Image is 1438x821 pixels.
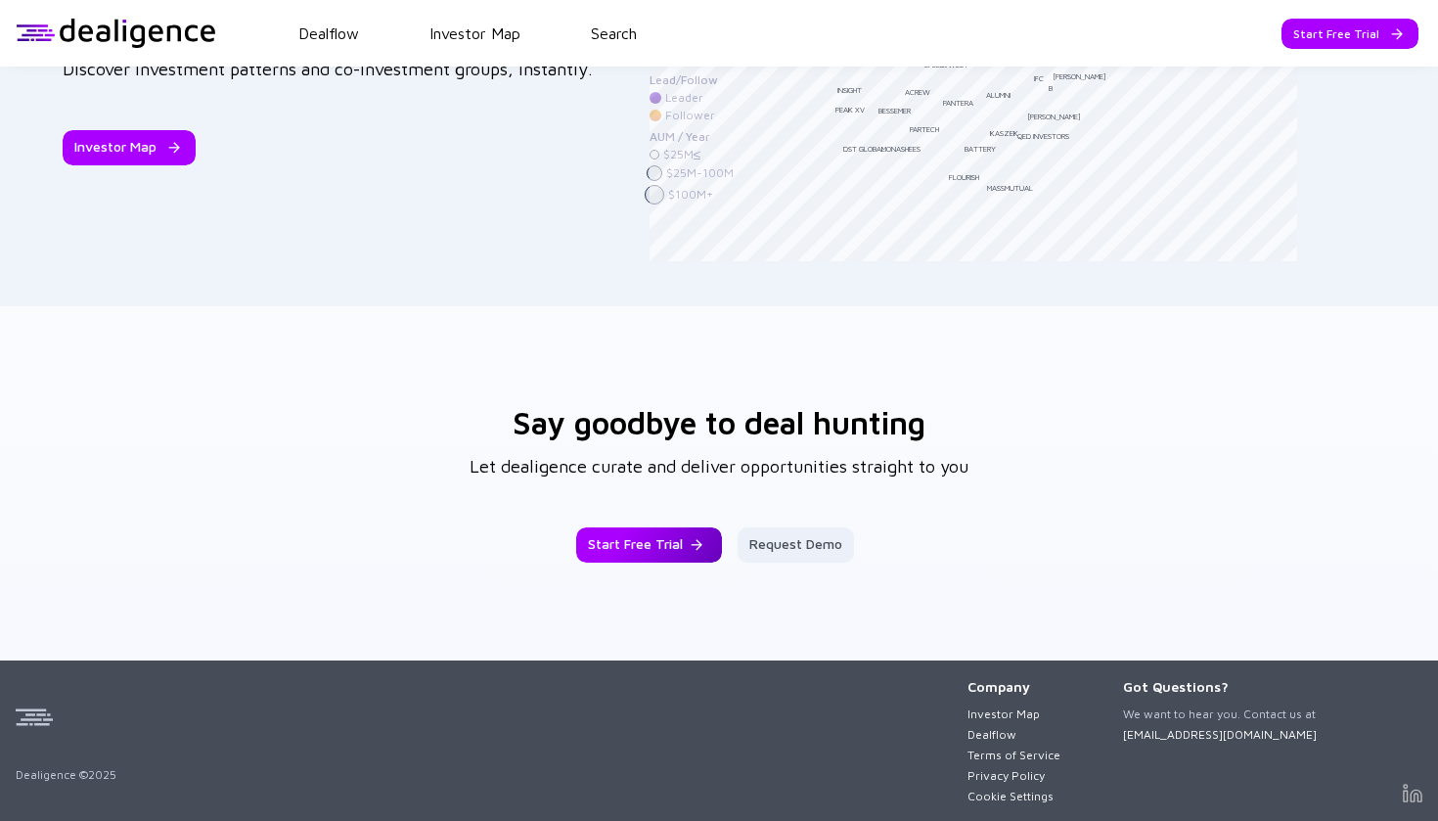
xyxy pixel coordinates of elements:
[16,699,967,782] div: Dealigence © 2025
[576,527,722,563] button: Start Free Trial
[470,453,968,480] span: Let dealigence curate and deliver opportunities straight to you
[738,527,854,563] button: Request Demo
[1403,784,1422,802] img: Dealigence Linkedin Page
[986,90,1011,100] div: Alumni
[943,98,973,108] div: Pantera
[1017,131,1069,141] div: QED Investors
[878,106,911,115] div: Bessemer
[1049,83,1053,93] div: B
[967,768,1060,783] a: Privacy Policy
[987,183,1033,193] div: MassMutual
[843,144,885,154] div: DST Global
[835,105,865,114] div: Peak XV
[1123,707,1317,742] div: We want to hear you. Contact us at
[591,24,637,42] a: Search
[965,144,996,154] div: Battery
[967,678,1060,695] div: Company
[1123,727,1317,742] a: [EMAIL_ADDRESS][DOMAIN_NAME]
[1027,112,1081,121] div: [PERSON_NAME]
[63,130,196,165] button: Investor Map
[910,124,939,134] div: Partech
[967,707,1060,721] a: Investor Map
[1281,19,1418,49] button: Start Free Trial
[513,404,925,441] h3: Say goodbye to deal hunting
[967,748,1060,762] a: Terms of Service
[1034,73,1044,83] div: IFC
[881,144,921,154] div: Monashees
[949,172,979,182] div: Flourish
[16,699,53,736] img: Dealigence Icon
[1053,71,1106,81] div: [PERSON_NAME]
[967,789,1060,803] button: Cookie Settings
[1123,678,1317,695] div: Got Questions?
[429,24,520,42] a: Investor Map
[967,727,1060,742] a: Dealflow
[837,85,862,95] div: Insight
[298,24,359,42] a: Dealflow
[990,128,1018,138] div: KaszeK
[905,87,930,97] div: ACrew
[63,59,593,79] span: Discover investment patterns and co-investment groups, instantly.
